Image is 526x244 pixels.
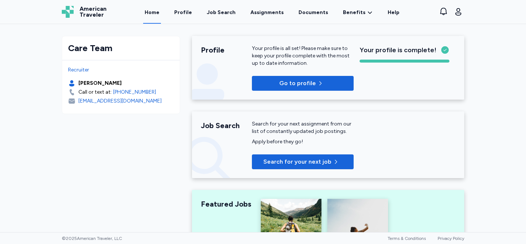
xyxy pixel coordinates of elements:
span: Your profile is complete! [360,45,436,55]
a: Terms & Conditions [388,236,426,241]
div: Job Search [207,9,236,16]
span: American Traveler [80,6,107,18]
button: Go to profile [252,76,354,91]
div: Job Search [201,120,252,131]
a: [PHONE_NUMBER] [113,88,156,96]
div: [EMAIL_ADDRESS][DOMAIN_NAME] [78,97,162,105]
div: Your profile is all set! Please make sure to keep your profile complete with the most up to date ... [252,45,354,67]
a: Benefits [343,9,373,16]
div: Featured Jobs [201,199,252,209]
span: Benefits [343,9,365,16]
span: © 2025 American Traveler, LLC [62,235,122,241]
a: Home [143,1,161,24]
div: Apply before they go! [252,138,354,146]
div: Search for your next assignment from our list of constantly updated job postings. [252,120,354,135]
span: Go to profile [279,79,316,88]
span: Search for your next job [263,157,331,166]
div: [PERSON_NAME] [78,80,122,87]
button: Search for your next job [252,154,354,169]
div: Profile [201,45,252,55]
img: Recently Added [327,199,388,239]
div: Care Team [68,42,174,54]
a: Privacy Policy [438,236,464,241]
div: Call or text at: [78,88,112,96]
img: Highest Paying [261,199,321,239]
img: Logo [62,6,74,18]
div: Recruiter [68,66,174,74]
